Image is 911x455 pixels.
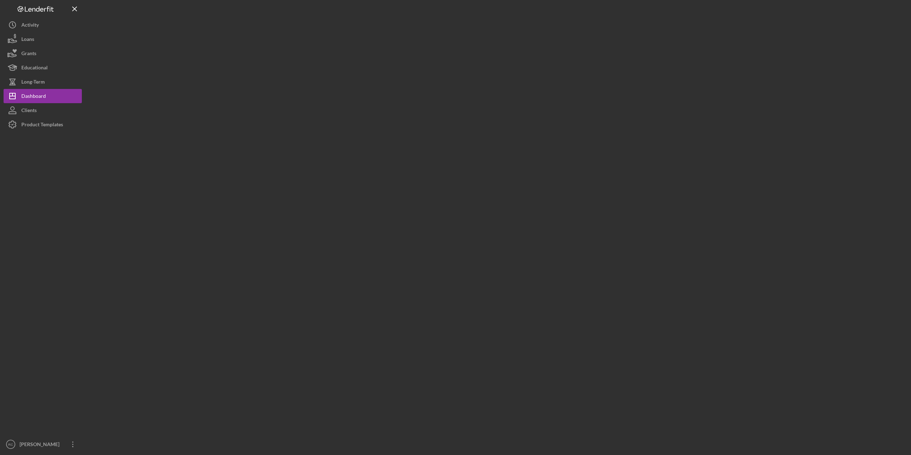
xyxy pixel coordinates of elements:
div: Long-Term [21,75,45,91]
button: Clients [4,103,82,117]
div: [PERSON_NAME] [18,437,64,453]
button: Long-Term [4,75,82,89]
button: Activity [4,18,82,32]
div: Loans [21,32,34,48]
button: RC[PERSON_NAME] [4,437,82,451]
div: Clients [21,103,37,119]
button: Dashboard [4,89,82,103]
button: Product Templates [4,117,82,132]
button: Loans [4,32,82,46]
div: Educational [21,60,48,76]
div: Product Templates [21,117,63,133]
div: Dashboard [21,89,46,105]
div: Activity [21,18,39,34]
div: Grants [21,46,36,62]
button: Grants [4,46,82,60]
text: RC [8,443,13,446]
button: Educational [4,60,82,75]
